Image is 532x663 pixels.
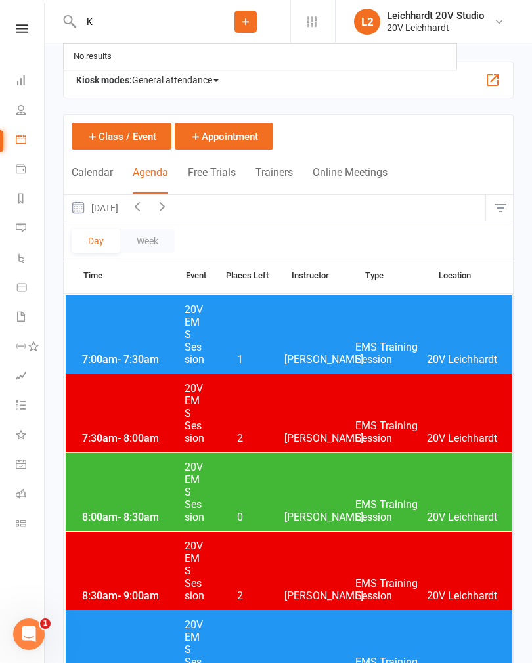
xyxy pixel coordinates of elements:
[427,432,499,444] span: 20V Leichhardt
[284,353,356,366] span: [PERSON_NAME]
[387,10,485,22] div: Leichhardt 20V Studio
[16,274,45,303] a: Product Sales
[118,589,159,602] span: - 9:00am
[365,271,439,280] span: Type
[79,511,184,523] span: 8:00am
[355,498,427,523] span: EMS Training Session
[206,353,275,366] span: 1
[72,166,113,194] button: Calendar
[284,589,356,602] span: [PERSON_NAME]
[77,12,201,31] input: Search...
[16,510,45,540] a: Class kiosk mode
[427,589,499,602] span: 20V Leichhardt
[79,353,184,366] span: 7:00am
[120,229,175,253] button: Week
[72,123,171,150] button: Class / Event
[427,353,499,366] span: 20V Leichhardt
[439,271,512,280] span: Location
[292,271,365,280] span: Instructor
[284,432,356,444] span: [PERSON_NAME]
[40,618,51,629] span: 1
[355,577,427,602] span: EMS Training Session
[16,126,45,156] a: Calendar
[175,123,273,150] button: Appointment
[79,589,184,602] span: 8:30am
[313,166,388,194] button: Online Meetings
[16,362,45,392] a: Assessments
[80,269,185,285] span: Time
[16,185,45,215] a: Reports
[206,432,275,444] span: 2
[184,461,206,523] span: 20V EMS Session
[16,481,45,510] a: Roll call kiosk mode
[132,70,219,91] span: General attendance
[76,75,132,85] strong: Kiosk modes:
[16,421,45,451] a: What's New
[206,589,275,602] span: 2
[72,229,120,253] button: Day
[64,195,125,221] button: [DATE]
[118,432,159,444] span: - 8:00am
[16,67,45,96] a: Dashboard
[184,382,206,444] span: 20V EMS Session
[188,166,236,194] button: Free Trials
[118,511,159,523] span: - 8:30am
[355,341,427,366] span: EMS Training Session
[284,511,356,523] span: [PERSON_NAME]
[79,432,184,444] span: 7:30am
[354,9,380,35] div: L2
[185,269,213,282] span: Event
[255,166,293,194] button: Trainers
[16,156,45,185] a: Payments
[206,511,275,523] span: 0
[213,271,282,280] span: Places Left
[184,540,206,602] span: 20V EMS Session
[16,451,45,481] a: General attendance kiosk mode
[387,22,485,33] div: 20V Leichhardt
[427,511,499,523] span: 20V Leichhardt
[16,96,45,126] a: People
[118,353,159,366] span: - 7:30am
[70,47,116,66] div: No results
[13,618,45,650] iframe: Intercom live chat
[184,303,206,366] span: 20V EMS Session
[133,166,168,194] button: Agenda
[355,419,427,444] span: EMS Training Session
